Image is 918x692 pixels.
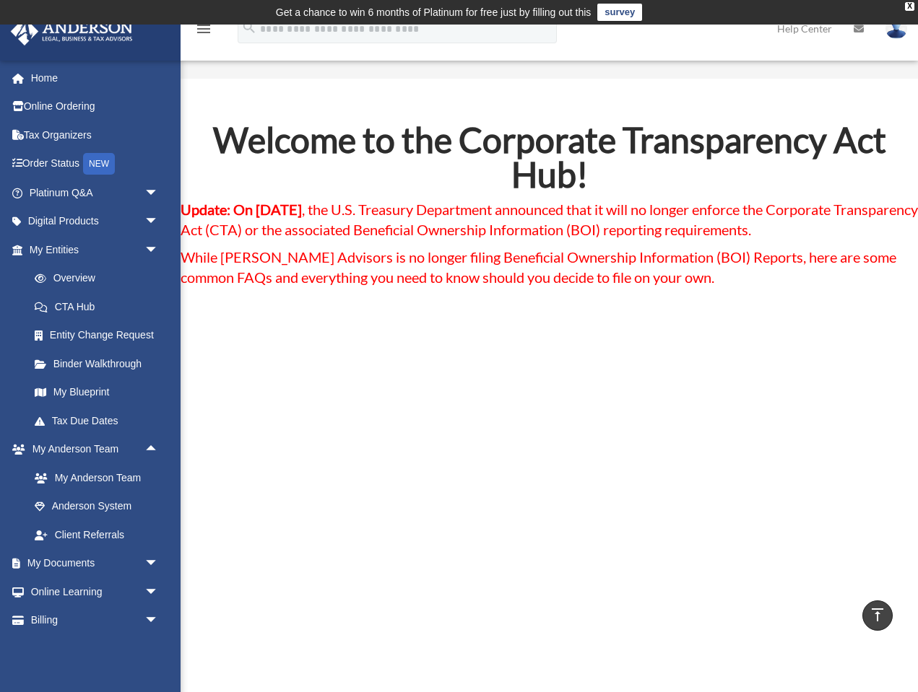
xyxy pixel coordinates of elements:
a: vertical_align_top [862,600,893,631]
a: Online Ordering [10,92,181,121]
a: menu [195,25,212,38]
a: Home [10,63,181,92]
a: survey [597,4,642,21]
span: arrow_drop_down [144,606,173,636]
a: My Blueprint [20,378,181,407]
img: User Pic [885,18,907,39]
a: Digital Productsarrow_drop_down [10,207,181,236]
div: NEW [83,153,115,175]
a: My Anderson Team [20,463,181,492]
a: My Entitiesarrow_drop_down [10,235,181,264]
iframe: Corporate Transparency Act Shocker: Treasury Announces Major Updates! [254,315,844,647]
a: Binder Walkthrough [20,349,181,378]
a: Tax Organizers [10,121,181,149]
a: Entity Change Request [20,321,181,350]
a: Order StatusNEW [10,149,181,179]
strong: Update: On [DATE] [181,201,302,218]
div: close [905,2,914,11]
a: Platinum Q&Aarrow_drop_down [10,178,181,207]
span: arrow_drop_down [144,577,173,607]
a: Anderson System [20,492,181,521]
img: Anderson Advisors Platinum Portal [7,17,137,45]
a: Billingarrow_drop_down [10,606,181,635]
span: arrow_drop_down [144,549,173,579]
i: menu [195,20,212,38]
a: Events Calendar [10,634,181,663]
span: arrow_drop_down [144,178,173,208]
h2: Welcome to the Corporate Transparency Act Hub! [181,123,918,199]
a: Tax Due Dates [20,406,181,435]
span: , the U.S. Treasury Department announced that it will no longer enforce the Corporate Transparenc... [181,201,918,238]
a: Client Referrals [20,520,181,549]
div: Get a chance to win 6 months of Platinum for free just by filling out this [276,4,592,21]
a: Overview [20,264,181,293]
a: My Anderson Teamarrow_drop_up [10,435,181,464]
span: arrow_drop_up [144,435,173,465]
i: search [241,19,257,35]
span: While [PERSON_NAME] Advisors is no longer filing Beneficial Ownership Information (BOI) Reports, ... [181,248,896,286]
span: arrow_drop_down [144,207,173,237]
a: My Documentsarrow_drop_down [10,549,181,578]
span: arrow_drop_down [144,235,173,265]
a: CTA Hub [20,292,173,321]
i: vertical_align_top [869,606,886,623]
a: Online Learningarrow_drop_down [10,577,181,606]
